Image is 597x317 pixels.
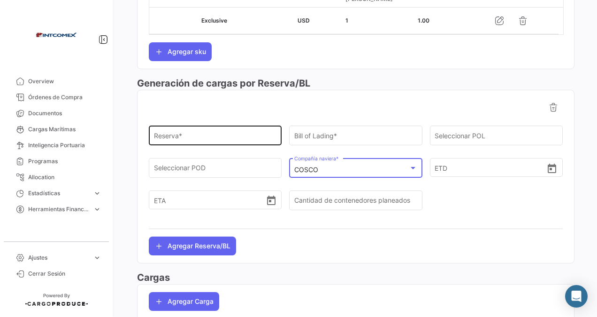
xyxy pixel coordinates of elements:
a: Cargas Marítimas [8,121,105,137]
a: Overview [8,73,105,89]
a: Allocation [8,169,105,185]
span: Programas [28,157,101,166]
img: intcomex.png [33,11,80,58]
span: Cerrar Sesión [28,269,101,278]
div: Abrir Intercom Messenger [565,285,588,308]
button: Open calendar [546,163,558,173]
span: Inteligencia Portuaria [28,141,101,150]
span: Cargas Marítimas [28,125,101,134]
button: Agregar Carga [149,292,219,311]
button: Agregar Reserva/BL [149,237,236,255]
a: Programas [8,153,105,169]
h3: Cargas [137,271,574,284]
span: Overview [28,77,101,86]
span: Documentos [28,109,101,118]
a: Inteligencia Portuaria [8,137,105,153]
button: Agregar sku [149,42,212,61]
span: 1 [345,17,348,24]
mat-select-trigger: COSCO [294,166,318,174]
span: Allocation [28,173,101,182]
span: expand_more [93,254,101,262]
button: Open calendar [266,195,277,205]
span: 1.00 [418,17,429,24]
span: expand_more [93,205,101,214]
h3: Generación de cargas por Reserva/BL [137,77,574,90]
a: Documentos [8,105,105,121]
span: Estadísticas [28,189,89,198]
span: USD [298,17,310,24]
span: Ajustes [28,254,89,262]
span: Órdenes de Compra [28,93,101,102]
span: Exclusive [201,17,227,24]
a: Órdenes de Compra [8,89,105,105]
span: expand_more [93,189,101,198]
span: Herramientas Financieras [28,205,89,214]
